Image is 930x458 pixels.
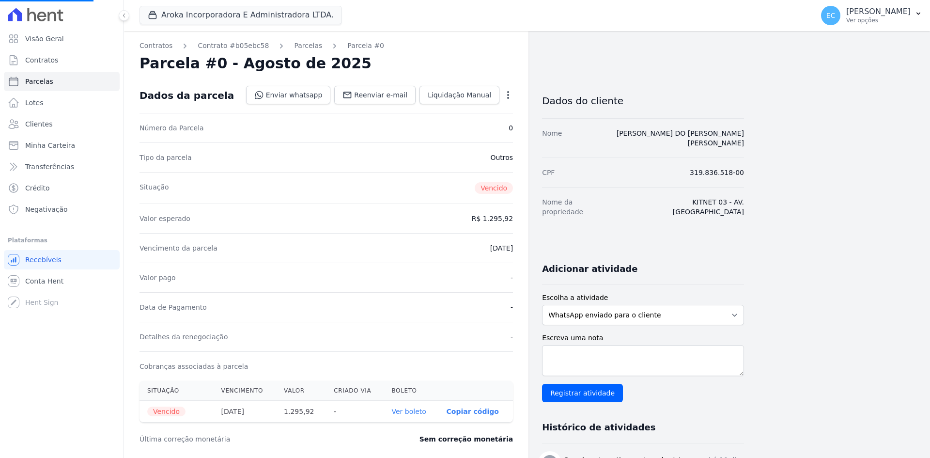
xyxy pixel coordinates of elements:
button: Aroka Incorporadora E Administradora LTDA. [139,6,342,24]
dd: - [511,332,513,342]
h3: Dados do cliente [542,95,744,107]
dd: 0 [509,123,513,133]
dt: Tipo da parcela [139,153,192,162]
div: Dados da parcela [139,90,234,101]
a: Parcelas [294,41,322,51]
button: EC [PERSON_NAME] Ver opções [813,2,930,29]
dd: - [511,273,513,283]
th: Criado via [326,381,384,401]
span: Transferências [25,162,74,172]
div: Plataformas [8,235,116,246]
dd: Sem correção monetária [419,434,513,444]
a: Lotes [4,93,120,112]
th: - [326,401,384,423]
dt: Última correção monetária [139,434,360,444]
a: Minha Carteira [4,136,120,155]
h2: Parcela #0 - Agosto de 2025 [139,55,372,72]
nav: Breadcrumb [139,41,513,51]
span: Negativação [25,205,68,214]
input: Registrar atividade [542,384,623,402]
span: Parcelas [25,77,53,86]
h3: Histórico de atividades [542,422,655,433]
dt: Valor pago [139,273,176,283]
dt: Nome da propriedade [542,197,614,217]
dt: Cobranças associadas à parcela [139,362,248,371]
label: Escreva uma nota [542,333,744,343]
dd: R$ 1.295,92 [472,214,513,223]
a: Visão Geral [4,29,120,48]
p: [PERSON_NAME] [846,7,911,16]
a: Conta Hent [4,271,120,291]
a: Contratos [4,50,120,70]
a: Negativação [4,200,120,219]
th: [DATE] [214,401,277,423]
a: [PERSON_NAME] DO [PERSON_NAME] [PERSON_NAME] [617,129,744,147]
th: Vencimento [214,381,277,401]
dt: Valor esperado [139,214,190,223]
a: Parcela #0 [347,41,384,51]
a: Enviar whatsapp [246,86,331,104]
dd: 319.836.518-00 [690,168,744,177]
a: Recebíveis [4,250,120,269]
span: Liquidação Manual [428,90,491,100]
dd: [DATE] [490,243,513,253]
span: Contratos [25,55,58,65]
span: Crédito [25,183,50,193]
th: Valor [276,381,326,401]
dd: - [511,302,513,312]
a: Parcelas [4,72,120,91]
span: Conta Hent [25,276,63,286]
span: Vencido [475,182,513,194]
a: Contrato #b05ebc58 [198,41,269,51]
dt: Vencimento da parcela [139,243,217,253]
p: Ver opções [846,16,911,24]
th: Situação [139,381,214,401]
dt: Nome [542,128,562,148]
a: Transferências [4,157,120,176]
dd: Outros [490,153,513,162]
a: Contratos [139,41,172,51]
button: Copiar código [447,408,499,415]
span: Minha Carteira [25,141,75,150]
a: Liquidação Manual [419,86,499,104]
span: Recebíveis [25,255,62,265]
dt: Número da Parcela [139,123,204,133]
span: Lotes [25,98,44,108]
label: Escolha a atividade [542,293,744,303]
span: Clientes [25,119,52,129]
dd: KITNET 03 - AV. [GEOGRAPHIC_DATA] [622,197,744,217]
a: Clientes [4,114,120,134]
dt: Data de Pagamento [139,302,207,312]
th: 1.295,92 [276,401,326,423]
dt: Situação [139,182,169,194]
dt: Detalhes da renegociação [139,332,228,342]
th: Boleto [384,381,439,401]
dt: CPF [542,168,555,177]
a: Reenviar e-mail [334,86,416,104]
span: EC [826,12,836,19]
h3: Adicionar atividade [542,263,637,275]
a: Crédito [4,178,120,198]
span: Vencido [147,407,186,416]
a: Ver boleto [392,408,426,415]
span: Visão Geral [25,34,64,44]
span: Reenviar e-mail [354,90,407,100]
